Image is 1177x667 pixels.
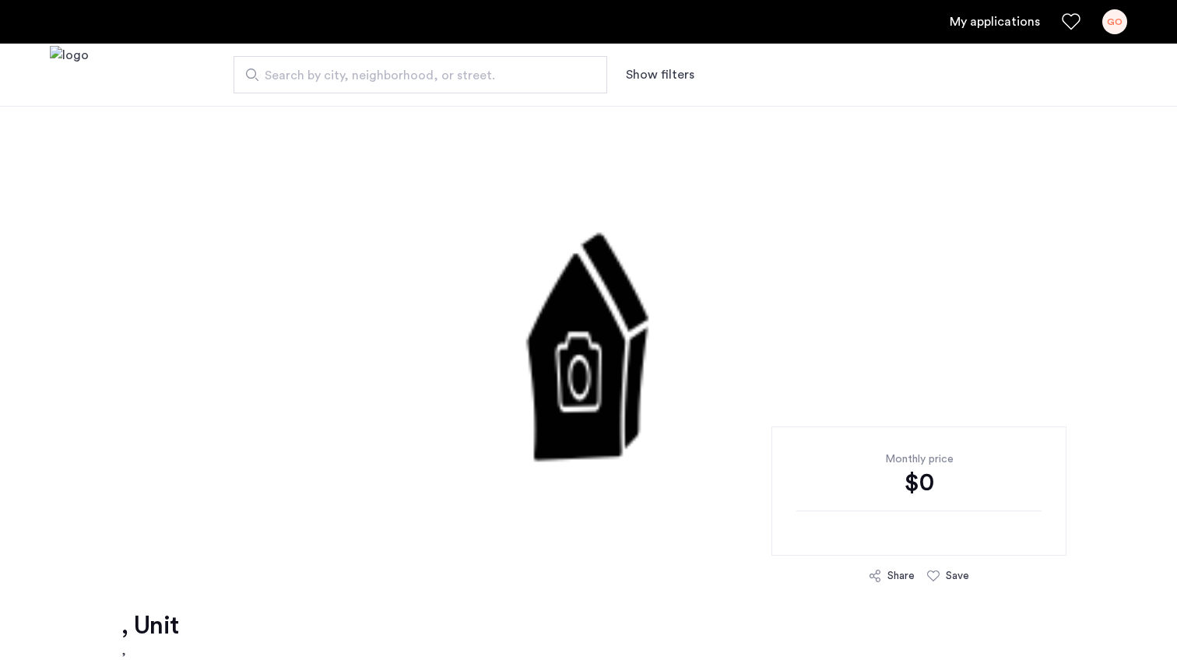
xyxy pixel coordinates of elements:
button: Show or hide filters [626,65,694,84]
h1: , Unit [121,610,178,641]
span: Search by city, neighborhood, or street. [265,66,564,85]
div: $0 [796,467,1042,498]
div: GO [1102,9,1127,34]
a: My application [950,12,1040,31]
h2: , [121,641,178,660]
a: , Unit, [121,610,178,660]
div: Share [887,568,915,584]
div: Save [946,568,969,584]
img: logo [50,46,89,104]
a: Cazamio logo [50,46,89,104]
div: Monthly price [796,451,1042,467]
img: 2.gif [212,106,965,573]
a: Favorites [1062,12,1080,31]
input: Apartment Search [234,56,607,93]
